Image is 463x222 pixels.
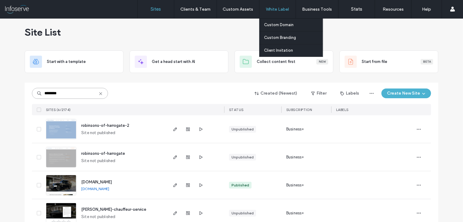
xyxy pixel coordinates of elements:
span: Start from file [362,59,387,65]
span: Business+ [286,126,304,132]
button: Create New Site [381,88,431,98]
span: SITES (6/2174) [46,108,71,112]
a: Client Invitation [264,44,323,57]
div: Collect content firstNew [235,50,333,73]
a: Custom Domain [264,19,323,31]
div: Beta [421,59,433,64]
span: SUBSCRIPTION [286,108,312,112]
div: Start from fileBeta [339,50,438,73]
span: Site not published [81,214,116,220]
label: Clients & Team [180,7,211,12]
span: Start with a template [47,59,86,65]
label: Custom Domain [264,23,294,27]
a: [DOMAIN_NAME] [81,180,112,184]
label: Stats [351,6,362,12]
span: Business+ [286,182,304,188]
div: Unpublished [231,210,254,216]
span: Collect content first [257,59,295,65]
a: [DOMAIN_NAME] [81,186,109,191]
span: Site List [25,26,61,38]
div: Start with a template [25,50,124,73]
button: Filter [305,88,332,98]
span: STATUS [229,108,244,112]
a: robinsons-of-harrogate-2 [81,123,129,128]
a: Custom Branding [264,31,323,44]
div: Unpublished [231,127,254,132]
div: New [316,59,328,64]
span: Business+ [286,154,304,160]
label: Custom Assets [223,7,253,12]
button: Created (Newest) [249,88,303,98]
a: robinsons-of-harrogate [81,151,125,156]
a: [PERSON_NAME]-chauffeur-service [81,207,146,212]
label: Help [422,7,431,12]
label: Business Tools [302,7,332,12]
span: Business+ [286,210,304,216]
div: Get a head start with AI [130,50,228,73]
label: White Label [266,7,289,12]
div: Published [231,182,249,188]
label: Client Invitation [264,48,293,53]
span: Help [14,4,26,10]
label: Sites [151,6,161,12]
label: Resources [383,7,404,12]
button: Labels [335,88,364,98]
span: LABELS [336,108,349,112]
span: Site not published [81,130,116,136]
span: Site not published [81,158,116,164]
label: Custom Branding [264,35,296,40]
span: Get a head start with AI [152,59,195,65]
div: Unpublished [231,154,254,160]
